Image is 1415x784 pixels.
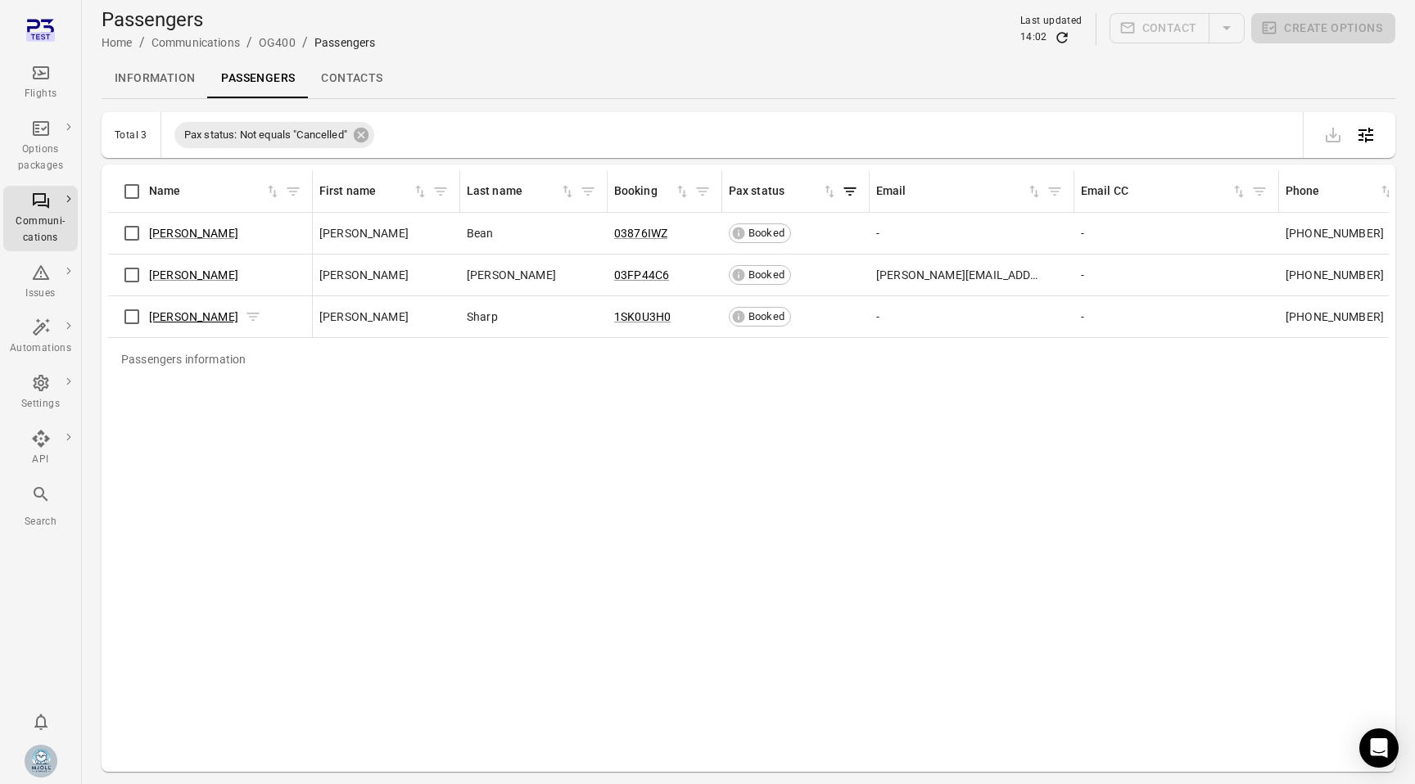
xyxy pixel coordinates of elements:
[3,114,78,179] a: Options packages
[149,182,264,201] div: Name
[102,36,133,49] a: Home
[1081,182,1247,201] span: Email CC
[876,182,1042,201] div: Sort by email in ascending order
[1110,13,1245,46] span: Please make a selection to create communications
[729,182,821,201] div: Pax status
[149,182,281,201] div: Sort by name in ascending order
[149,182,281,201] span: Name
[139,33,145,52] li: /
[1110,13,1245,43] div: Split button
[1286,182,1378,201] div: Phone
[1349,119,1382,151] button: Open table configuration
[246,33,252,52] li: /
[3,368,78,417] a: Settings
[319,182,428,201] div: Sort by first name in ascending order
[614,227,667,240] a: 03876IWZ
[319,182,428,201] span: First name
[467,267,556,283] span: [PERSON_NAME]
[208,59,308,98] a: Passengers
[467,309,498,325] span: Sharp
[10,396,71,412] div: Settings
[319,267,409,283] span: [PERSON_NAME]
[302,33,308,52] li: /
[614,182,690,201] div: Sort by booking in ascending order
[467,182,576,201] div: Sort by last name in ascending order
[1054,29,1070,46] button: Refresh data
[10,86,71,102] div: Flights
[3,480,78,534] button: Search
[428,179,453,204] button: Filter by first name
[1286,182,1395,201] div: Sort by phone in ascending order
[1081,225,1273,241] div: -
[876,225,1068,241] div: -
[10,340,71,357] div: Automations
[1286,225,1384,241] span: [PHONE_NUMBER]
[1286,182,1395,201] span: Phone
[1317,126,1349,142] span: Please make a selection to export
[876,309,1068,325] div: -
[281,179,305,204] button: Filter by name
[876,267,1045,283] span: [PERSON_NAME][EMAIL_ADDRESS][DOMAIN_NAME]
[151,34,240,51] div: Communications
[319,182,412,201] div: First name
[729,182,838,201] div: Sort by pax status in ascending order
[3,313,78,362] a: Automations
[614,268,669,282] a: 03FP44C6
[876,182,1042,201] span: Email
[319,225,409,241] span: [PERSON_NAME]
[614,182,690,201] span: Booking
[1020,29,1047,46] div: 14:02
[614,310,671,323] a: 1SK0U3H0
[149,268,238,282] a: [PERSON_NAME]
[1286,267,1384,283] span: [PHONE_NUMBER]
[149,227,238,240] a: [PERSON_NAME]
[576,179,600,204] button: Filter by last name
[467,182,576,201] span: Last name
[614,182,674,201] div: Booking
[467,182,559,201] div: Last name
[10,286,71,302] div: Issues
[174,122,374,148] div: Pax status: Not equals "Cancelled"
[319,309,409,325] span: [PERSON_NAME]
[467,225,494,241] span: Bean
[174,127,357,143] span: Pax status: Not equals "Cancelled"
[1247,179,1272,204] button: Filter by CC email
[25,705,57,738] button: Notifications
[314,34,376,51] div: Passengers
[10,452,71,468] div: API
[743,267,790,283] span: Booked
[259,36,296,49] a: OG400
[3,258,78,307] a: Issues
[10,214,71,246] div: Communi-cations
[108,338,259,381] div: Passengers information
[10,142,71,174] div: Options packages
[1081,267,1273,283] div: -
[102,33,375,52] nav: Breadcrumbs
[3,424,78,473] a: API
[729,182,838,201] span: Pax status
[690,179,715,204] span: Filter by booking
[1251,13,1395,46] span: Please make a selection to create an option package
[743,225,790,241] span: Booked
[1359,728,1399,768] div: Open Intercom Messenger
[25,745,57,777] img: Mjoll-Airways-Logo.webp
[743,309,790,325] span: Booked
[3,186,78,251] a: Communi-cations
[3,58,78,107] a: Flights
[838,179,862,204] button: Filter by pax status
[102,7,375,33] h1: Passengers
[1081,309,1273,325] div: -
[1042,179,1067,204] button: Filter by email
[1286,309,1384,325] span: [PHONE_NUMBER]
[10,514,71,530] div: Search
[102,59,208,98] a: Information
[149,310,238,323] a: [PERSON_NAME]
[102,59,1395,98] nav: Local navigation
[115,129,147,141] div: Total 3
